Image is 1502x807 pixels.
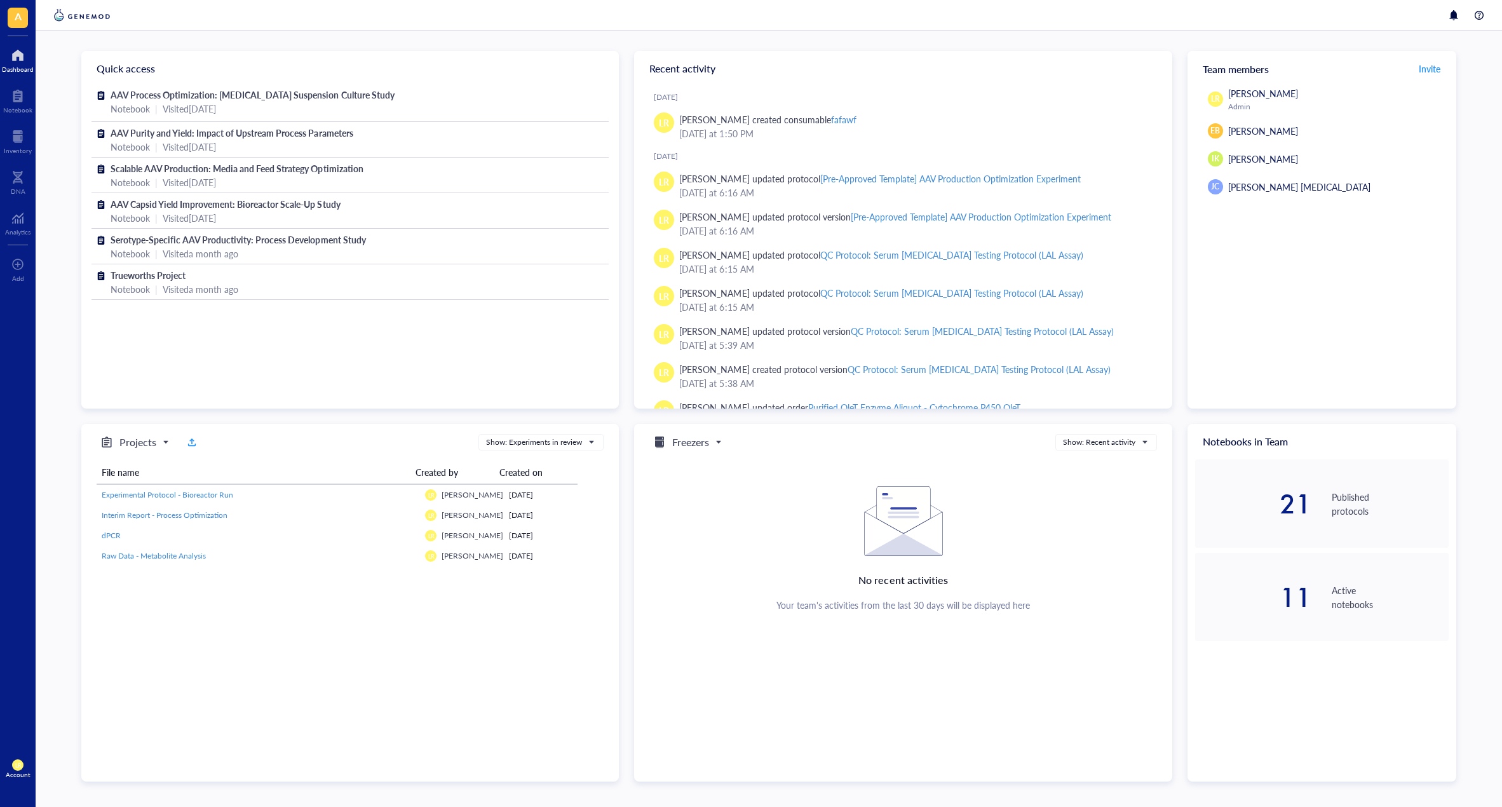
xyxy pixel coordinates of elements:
[11,167,25,195] a: DNA
[102,489,415,501] div: Experimental Protocol - Bioreactor Run
[442,550,503,561] span: [PERSON_NAME]
[776,599,1031,611] div: Your team's activities from the last 30 days will be displayed here
[1332,490,1449,518] div: Published protocols
[1211,181,1219,193] span: JC
[659,213,669,227] span: LR
[820,172,1081,185] div: [Pre-Approved Template] AAV Production Optimization Experiment
[428,532,434,539] span: LR
[1228,180,1370,193] span: [PERSON_NAME] [MEDICAL_DATA]
[442,530,503,541] span: [PERSON_NAME]
[659,116,669,130] span: LR
[851,210,1112,223] div: [Pre-Approved Template] AAV Production Optimization Experiment
[111,211,150,225] div: Notebook
[3,86,32,114] a: Notebook
[831,113,856,126] div: fafawf
[163,102,216,116] div: Visited [DATE]
[15,8,22,24] span: A
[428,512,434,519] span: LR
[428,492,434,499] span: LR
[679,362,1111,376] div: [PERSON_NAME] created protocol version
[644,107,1161,146] a: LR[PERSON_NAME] created consumablefafawf[DATE] at 1:50 PM
[654,92,1161,102] div: [DATE]
[644,281,1161,319] a: LR[PERSON_NAME] updated protocolQC Protocol: Serum [MEDICAL_DATA] Testing Protocol (LAL Assay)[DA...
[679,224,1151,238] div: [DATE] at 6:16 AM
[428,553,434,560] span: LR
[97,461,410,484] th: File name
[163,211,216,225] div: Visited [DATE]
[654,151,1161,161] div: [DATE]
[111,140,150,154] div: Notebook
[4,147,32,154] div: Inventory
[644,166,1161,205] a: LR[PERSON_NAME] updated protocol[Pre-Approved Template] AAV Production Optimization Experiment[DA...
[12,275,24,282] div: Add
[820,287,1084,299] div: QC Protocol: Serum [MEDICAL_DATA] Testing Protocol (LAL Assay)
[679,172,1081,186] div: [PERSON_NAME] updated protocol
[111,88,395,101] span: AAV Process Optimization: [MEDICAL_DATA] Suspension Culture Study
[102,510,415,521] a: Interim Report - Process Optimization
[1228,102,1444,112] div: Admin
[410,461,494,484] th: Created by
[111,269,186,281] span: Trueworths Project
[1228,87,1298,100] span: [PERSON_NAME]
[102,530,415,541] a: dPCR
[509,530,572,541] div: [DATE]
[1187,51,1456,86] div: Team members
[864,486,943,556] img: Empty state
[111,162,363,175] span: Scalable AAV Production: Media and Feed Strategy Optimization
[6,771,30,778] div: Account
[659,327,669,341] span: LR
[679,262,1151,276] div: [DATE] at 6:15 AM
[111,233,366,246] span: Serotype-Specific AAV Productivity: Process Development Study
[3,106,32,114] div: Notebook
[442,489,503,500] span: [PERSON_NAME]
[81,51,619,86] div: Quick access
[163,247,238,261] div: Visited a month ago
[679,126,1151,140] div: [DATE] at 1:50 PM
[1187,424,1456,459] div: Notebooks in Team
[659,289,669,303] span: LR
[1212,153,1219,165] span: IK
[1418,58,1441,79] button: Invite
[858,571,947,589] div: No recent activities
[5,208,30,236] a: Analytics
[111,126,353,139] span: AAV Purity and Yield: Impact of Upstream Process Parameters
[11,187,25,195] div: DNA
[155,175,158,189] div: |
[486,437,582,448] div: Show: Experiments in review
[659,251,669,265] span: LR
[659,175,669,189] span: LR
[820,248,1084,261] div: QC Protocol: Serum [MEDICAL_DATA] Testing Protocol (LAL Assay)
[102,550,415,562] a: Raw Data - Metabolite Analysis
[163,282,238,296] div: Visited a month ago
[659,365,669,379] span: LR
[1228,153,1298,165] span: [PERSON_NAME]
[2,65,34,73] div: Dashboard
[155,282,158,296] div: |
[119,435,156,450] h5: Projects
[679,324,1114,338] div: [PERSON_NAME] updated protocol version
[851,325,1114,337] div: QC Protocol: Serum [MEDICAL_DATA] Testing Protocol (LAL Assay)
[679,248,1083,262] div: [PERSON_NAME] updated protocol
[1063,437,1135,448] div: Show: Recent activity
[679,300,1151,314] div: [DATE] at 6:15 AM
[163,140,216,154] div: Visited [DATE]
[679,376,1151,390] div: [DATE] at 5:38 AM
[679,210,1111,224] div: [PERSON_NAME] updated protocol version
[848,363,1111,376] div: QC Protocol: Serum [MEDICAL_DATA] Testing Protocol (LAL Assay)
[509,489,572,501] div: [DATE]
[679,338,1151,352] div: [DATE] at 5:39 AM
[111,247,150,261] div: Notebook
[644,243,1161,281] a: LR[PERSON_NAME] updated protocolQC Protocol: Serum [MEDICAL_DATA] Testing Protocol (LAL Assay)[DA...
[111,198,341,210] span: AAV Capsid Yield Improvement: Bioreactor Scale-Up Study
[644,319,1161,357] a: LR[PERSON_NAME] updated protocol versionQC Protocol: Serum [MEDICAL_DATA] Testing Protocol (LAL A...
[634,51,1172,86] div: Recent activity
[442,510,503,520] span: [PERSON_NAME]
[155,102,158,116] div: |
[494,461,568,484] th: Created on
[1195,491,1312,517] div: 21
[155,211,158,225] div: |
[1332,583,1449,611] div: Active notebooks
